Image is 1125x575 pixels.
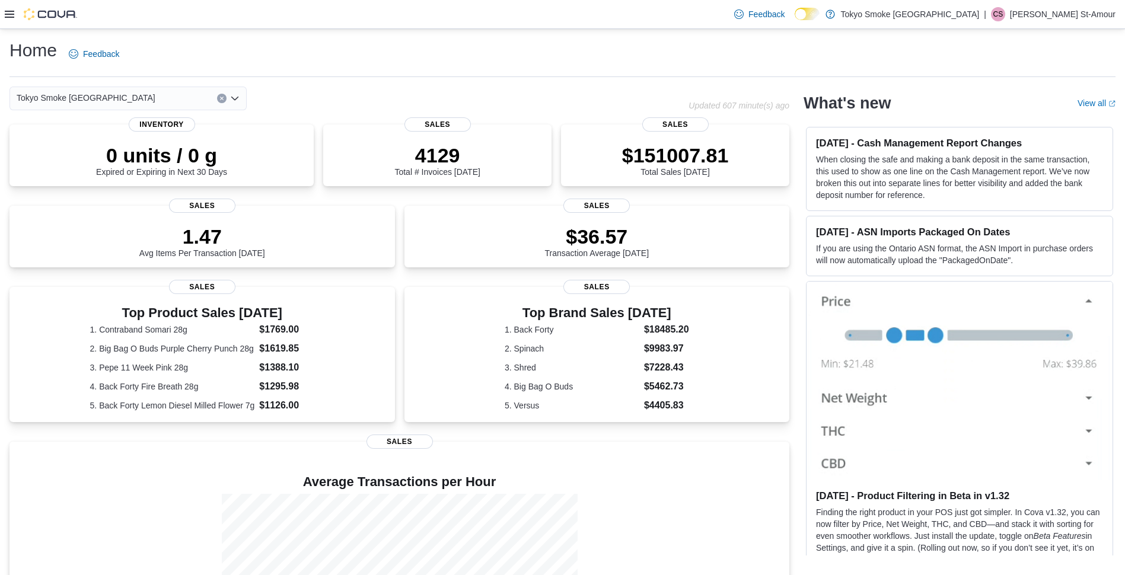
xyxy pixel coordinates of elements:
span: Sales [563,280,630,294]
span: CS [993,7,1003,21]
dt: 3. Pepe 11 Week Pink 28g [90,362,255,373]
h4: Average Transactions per Hour [19,475,780,489]
dd: $1769.00 [259,322,314,337]
p: $151007.81 [622,143,729,167]
dt: 5. Back Forty Lemon Diesel Milled Flower 7g [90,400,255,411]
dt: 2. Big Bag O Buds Purple Cherry Punch 28g [90,343,255,354]
dd: $1126.00 [259,398,314,413]
p: 0 units / 0 g [96,143,227,167]
dd: $5462.73 [644,379,689,394]
div: Chloe St-Amour [991,7,1005,21]
a: View allExternal link [1078,98,1116,108]
dd: $1388.10 [259,360,314,375]
dt: 5. Versus [505,400,639,411]
h1: Home [9,39,57,62]
dd: $1619.85 [259,341,314,356]
div: Expired or Expiring in Next 30 Days [96,143,227,177]
h2: What's new [804,94,891,113]
span: Sales [169,280,235,294]
a: Feedback [729,2,789,26]
h3: [DATE] - ASN Imports Packaged On Dates [816,226,1103,238]
div: Transaction Average [DATE] [544,225,649,258]
button: Open list of options [230,94,240,103]
span: Sales [404,117,471,132]
div: Total # Invoices [DATE] [394,143,480,177]
span: Dark Mode [795,20,795,21]
span: Tokyo Smoke [GEOGRAPHIC_DATA] [17,91,155,105]
p: Updated 607 minute(s) ago [689,101,789,110]
span: Feedback [748,8,785,20]
p: Tokyo Smoke [GEOGRAPHIC_DATA] [841,7,980,21]
span: Sales [642,117,709,132]
dt: 3. Shred [505,362,639,373]
p: | [984,7,986,21]
span: Sales [366,435,433,449]
a: Feedback [64,42,124,66]
span: Sales [563,199,630,213]
p: [PERSON_NAME] St-Amour [1010,7,1116,21]
p: Finding the right product in your POS just got simpler. In Cova v1.32, you can now filter by Pric... [816,506,1103,566]
span: Sales [169,199,235,213]
dt: 4. Big Bag O Buds [505,381,639,392]
dd: $18485.20 [644,322,689,337]
input: Dark Mode [795,8,820,20]
em: Beta Features [1034,531,1086,541]
img: Cova [24,8,77,20]
dd: $7228.43 [644,360,689,375]
svg: External link [1108,100,1116,107]
h3: Top Product Sales [DATE] [90,306,314,320]
div: Total Sales [DATE] [622,143,729,177]
dd: $4405.83 [644,398,689,413]
dt: 2. Spinach [505,343,639,354]
button: Clear input [217,94,227,103]
h3: Top Brand Sales [DATE] [505,306,689,320]
p: $36.57 [544,225,649,248]
dt: 4. Back Forty Fire Breath 28g [90,381,255,392]
h3: [DATE] - Product Filtering in Beta in v1.32 [816,490,1103,501]
p: If you are using the Ontario ASN format, the ASN Import in purchase orders will now automatically... [816,242,1103,266]
span: Feedback [83,48,119,60]
h3: [DATE] - Cash Management Report Changes [816,137,1103,149]
dt: 1. Back Forty [505,324,639,336]
p: When closing the safe and making a bank deposit in the same transaction, this used to show as one... [816,154,1103,201]
dd: $9983.97 [644,341,689,356]
dd: $1295.98 [259,379,314,394]
p: 1.47 [139,225,265,248]
dt: 1. Contraband Somari 28g [90,324,255,336]
p: 4129 [394,143,480,167]
div: Avg Items Per Transaction [DATE] [139,225,265,258]
span: Inventory [129,117,195,132]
